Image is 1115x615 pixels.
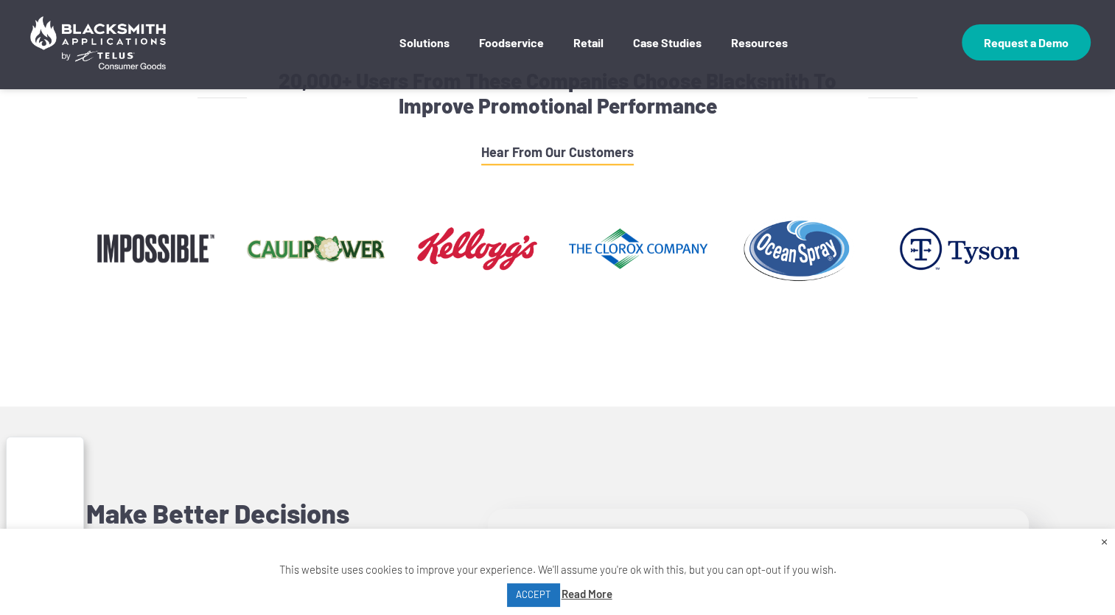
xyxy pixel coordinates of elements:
img: logo-impossible [86,202,225,295]
a: Close the cookie bar [1101,532,1108,549]
a: Case Studies [633,35,702,72]
img: logo-ocean-spray [730,202,868,295]
img: caulipower-logo-300x200 [247,202,385,295]
a: Retail [573,35,604,72]
span: This website uses cookies to improve your experience. We'll assume you're ok with this, but you c... [279,563,836,600]
img: Blacksmith Applications by TELUS Consumer Goods [24,10,172,75]
a: Read More [562,584,612,604]
a: Solutions [399,35,450,72]
a: Hear From Our Customers [481,140,634,165]
a: ACCEPT [507,583,559,606]
img: logo-tyson-foods [890,202,1029,295]
a: Foodservice [479,35,544,72]
h4: 20,000+ Users From These Companies Choose Blacksmith To Improve Promotional Performance [254,68,861,118]
a: Request a Demo [962,24,1091,60]
img: logo-kelloggs [408,202,546,295]
img: clorox-logo-300x200 [569,202,707,295]
h3: Make Better Decisions Based On Real Data [86,496,386,566]
a: Resources [731,35,788,72]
